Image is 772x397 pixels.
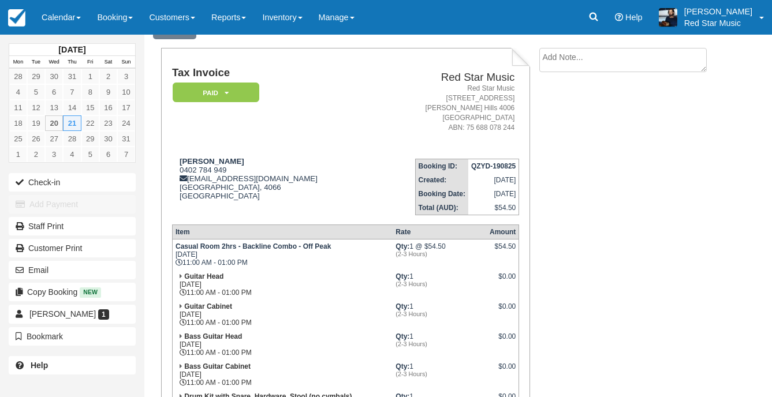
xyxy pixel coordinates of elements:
td: 1 [393,359,487,389]
a: 8 [81,84,99,100]
a: 3 [117,69,135,84]
th: Fri [81,56,99,69]
a: 7 [63,84,81,100]
a: 4 [63,147,81,162]
span: Help [625,13,643,22]
strong: Bass Guitar Head [184,332,242,340]
a: Help [9,356,136,374]
a: 16 [99,100,117,115]
em: Paid [173,83,259,103]
a: 10 [117,84,135,100]
span: 1 [98,309,109,320]
th: Created: [415,173,468,187]
strong: Bass Guitar Cabinet [184,362,251,370]
a: 31 [117,131,135,147]
strong: QZYD-190825 [471,162,516,170]
a: 29 [81,131,99,147]
div: 0402 784 949 [EMAIL_ADDRESS][DOMAIN_NAME] [GEOGRAPHIC_DATA], 4066 [GEOGRAPHIC_DATA] [172,157,374,215]
a: 20 [45,115,63,131]
strong: [PERSON_NAME] [180,157,244,166]
a: 23 [99,115,117,131]
p: Red Star Music [684,17,752,29]
th: Tue [27,56,45,69]
td: 1 [393,329,487,359]
a: 4 [9,84,27,100]
td: 1 [393,269,487,299]
th: Mon [9,56,27,69]
td: [DATE] 11:00 AM - 01:00 PM [172,299,393,329]
th: Booking ID: [415,159,468,173]
th: Sun [117,56,135,69]
a: 12 [27,100,45,115]
em: (2-3 Hours) [396,370,484,377]
a: 22 [81,115,99,131]
img: A1 [659,8,677,27]
h1: Tax Invoice [172,67,374,79]
a: 7 [117,147,135,162]
p: [PERSON_NAME] [684,6,752,17]
a: Customer Print [9,239,136,257]
button: Add Payment [9,195,136,214]
div: $0.00 [490,362,516,380]
a: 17 [117,100,135,115]
td: [DATE] 11:00 AM - 01:00 PM [172,329,393,359]
a: Staff Print [9,217,136,235]
td: [DATE] 11:00 AM - 01:00 PM [172,269,393,299]
a: 19 [27,115,45,131]
a: 9 [99,84,117,100]
strong: [DATE] [58,45,85,54]
em: (2-3 Hours) [396,250,484,257]
td: [DATE] [468,187,519,201]
button: Check-in [9,173,136,192]
a: [PERSON_NAME] 1 [9,305,136,323]
a: 1 [9,147,27,162]
a: 6 [99,147,117,162]
a: 29 [27,69,45,84]
th: Rate [393,224,487,239]
a: 30 [45,69,63,84]
strong: Qty [396,362,409,370]
a: 31 [63,69,81,84]
a: 25 [9,131,27,147]
a: 13 [45,100,63,115]
button: Email [9,261,136,279]
div: $0.00 [490,272,516,290]
td: 1 [393,299,487,329]
a: 26 [27,131,45,147]
span: New [80,287,101,297]
a: 11 [9,100,27,115]
th: Total (AUD): [415,201,468,215]
address: Red Star Music [STREET_ADDRESS] [PERSON_NAME] Hills 4006 [GEOGRAPHIC_DATA] ABN: 75 688 078 244 [379,84,514,133]
a: 21 [63,115,81,131]
a: 30 [99,131,117,147]
a: 15 [81,100,99,115]
a: 18 [9,115,27,131]
em: (2-3 Hours) [396,280,484,287]
img: checkfront-main-nav-mini-logo.png [8,9,25,27]
th: Wed [45,56,63,69]
b: Help [31,361,48,370]
th: Item [172,224,393,239]
strong: Qty [396,272,409,280]
td: $54.50 [468,201,519,215]
em: (2-3 Hours) [396,340,484,347]
em: (2-3 Hours) [396,310,484,317]
a: 6 [45,84,63,100]
strong: Guitar Cabinet [184,302,232,310]
strong: Qty [396,242,409,250]
a: 28 [63,131,81,147]
a: 5 [27,84,45,100]
td: [DATE] [468,173,519,187]
i: Help [615,13,623,21]
th: Amount [487,224,519,239]
th: Thu [63,56,81,69]
a: 2 [99,69,117,84]
button: Copy Booking New [9,283,136,301]
div: $0.00 [490,302,516,320]
th: Booking Date: [415,187,468,201]
a: 24 [117,115,135,131]
th: Sat [99,56,117,69]
td: 1 @ $54.50 [393,239,487,269]
a: 5 [81,147,99,162]
a: 27 [45,131,63,147]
